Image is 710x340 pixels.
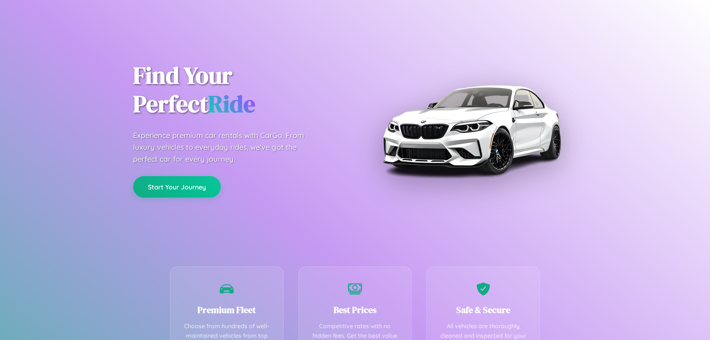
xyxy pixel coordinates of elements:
[438,304,528,316] h3: Safe & Secure
[208,88,255,120] span: Ride
[133,129,318,165] p: Experience premium car rentals with CarGo. From luxury vehicles to everyday rides, we've got the ...
[133,176,221,198] button: Start Your Journey
[133,61,344,118] h1: Find Your Perfect
[182,304,272,316] h3: Premium Fleet
[379,37,564,222] img: Premium BMW car rental vehicle
[310,304,400,316] h3: Best Prices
